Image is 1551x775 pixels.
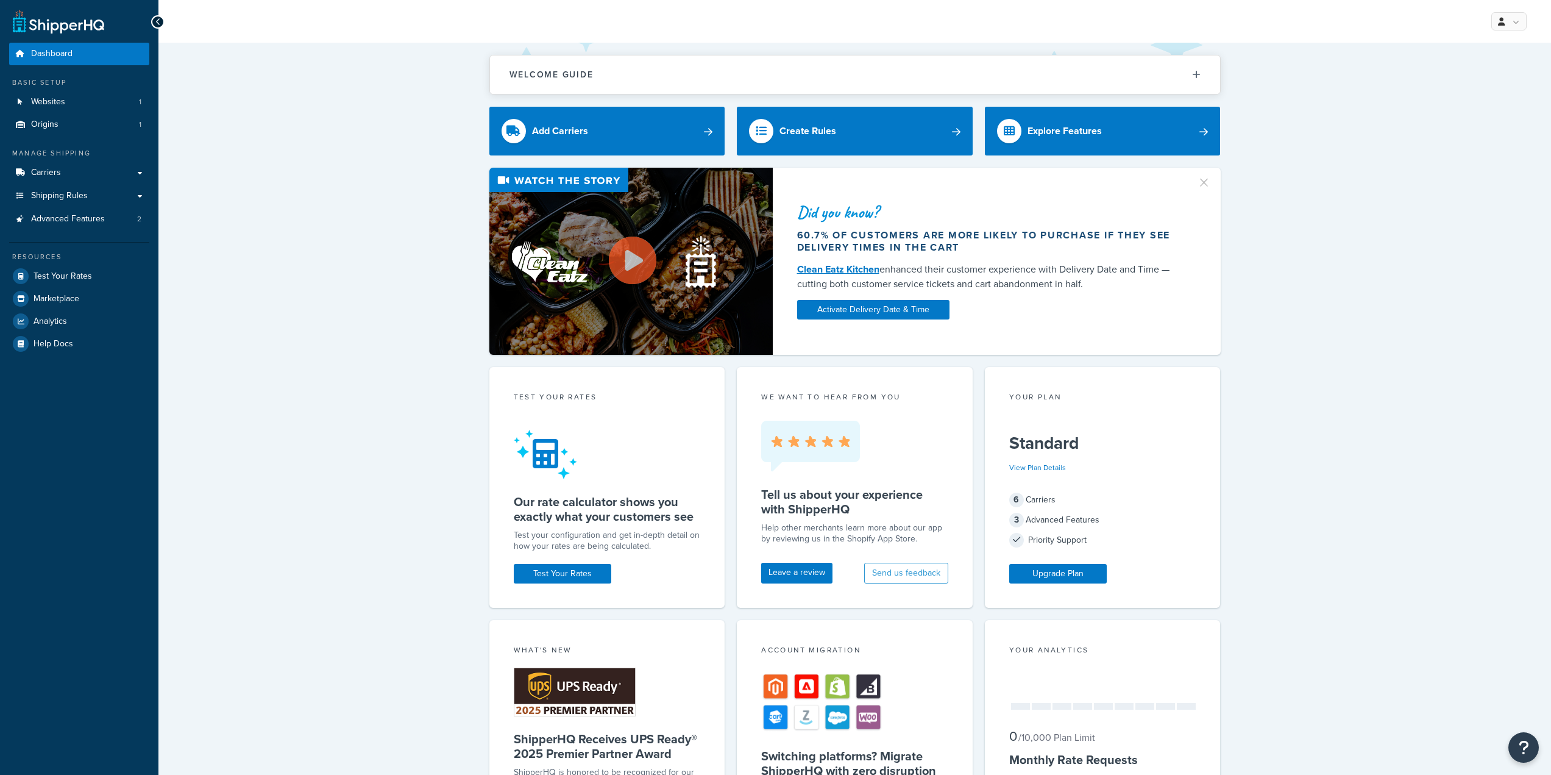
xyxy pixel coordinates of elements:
span: Origins [31,120,59,130]
span: Dashboard [31,49,73,59]
span: 1 [139,97,141,107]
div: Resources [9,252,149,262]
div: Basic Setup [9,77,149,88]
span: 2 [137,214,141,224]
a: Origins1 [9,113,149,136]
div: Advanced Features [1009,512,1196,529]
button: Send us feedback [864,563,948,584]
span: Analytics [34,316,67,327]
h5: Standard [1009,434,1196,453]
div: Manage Shipping [9,148,149,159]
div: Account Migration [761,645,948,659]
a: Activate Delivery Date & Time [797,300,949,320]
div: Create Rules [779,123,836,140]
li: Advanced Features [9,208,149,230]
div: Add Carriers [532,123,588,140]
div: enhanced their customer experience with Delivery Date and Time — cutting both customer service ti... [797,262,1182,291]
a: Add Carriers [489,107,725,155]
a: Leave a review [761,563,832,584]
span: Help Docs [34,339,73,349]
a: Test Your Rates [514,564,611,584]
span: Advanced Features [31,214,105,224]
div: 60.7% of customers are more likely to purchase if they see delivery times in the cart [797,229,1182,254]
button: Welcome Guide [490,55,1220,94]
li: Websites [9,91,149,113]
a: Carriers [9,162,149,184]
span: Websites [31,97,65,107]
p: Help other merchants learn more about our app by reviewing us in the Shopify App Store. [761,523,948,545]
div: Explore Features [1027,123,1102,140]
span: Marketplace [34,294,79,304]
a: Explore Features [985,107,1221,155]
div: What's New [514,645,701,659]
a: Advanced Features2 [9,208,149,230]
div: Your Plan [1009,391,1196,405]
div: Carriers [1009,491,1196,509]
span: 0 [1009,726,1017,746]
p: we want to hear from you [761,391,948,402]
span: 1 [139,120,141,130]
div: Test your rates [514,391,701,405]
h2: Welcome Guide [509,70,594,79]
a: Upgrade Plan [1009,564,1107,584]
a: Shipping Rules [9,185,149,207]
span: Test Your Rates [34,271,92,282]
a: Analytics [9,310,149,332]
h5: Monthly Rate Requests [1009,752,1196,767]
a: View Plan Details [1009,462,1066,473]
li: Origins [9,113,149,136]
small: / 10,000 Plan Limit [1018,730,1095,745]
h5: Tell us about your experience with ShipperHQ [761,487,948,516]
div: Priority Support [1009,532,1196,549]
img: Video thumbnail [489,168,773,355]
h5: Our rate calculator shows you exactly what your customers see [514,495,701,524]
a: Websites1 [9,91,149,113]
a: Test Your Rates [9,265,149,287]
button: Open Resource Center [1508,732,1539,763]
a: Create Rules [737,107,973,155]
h5: ShipperHQ Receives UPS Ready® 2025 Premier Partner Award [514,732,701,761]
a: Clean Eatz Kitchen [797,262,879,276]
span: 6 [1009,493,1024,507]
span: Carriers [31,168,61,178]
span: 3 [1009,513,1024,527]
a: Marketplace [9,288,149,310]
div: Test your configuration and get in-depth detail on how your rates are being calculated. [514,530,701,552]
a: Help Docs [9,333,149,355]
div: Your Analytics [1009,645,1196,659]
span: Shipping Rules [31,191,88,201]
a: Dashboard [9,43,149,65]
div: Did you know? [797,204,1182,221]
